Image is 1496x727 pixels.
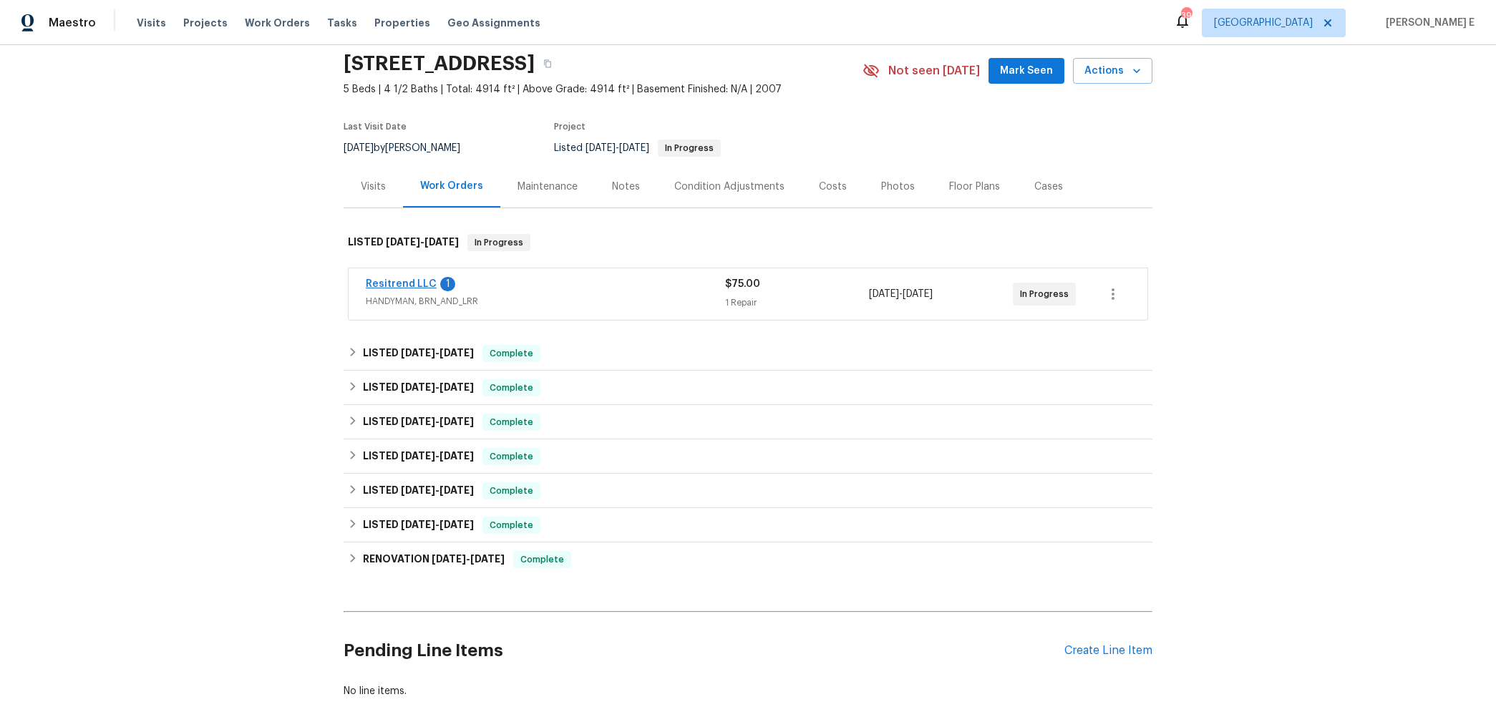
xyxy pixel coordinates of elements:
div: LISTED [DATE]-[DATE]Complete [344,474,1152,508]
span: Tasks [327,18,357,28]
span: [PERSON_NAME] E [1380,16,1475,30]
span: [DATE] [439,382,474,392]
span: [DATE] [439,519,474,530]
h6: LISTED [363,379,474,396]
span: [DATE] [386,237,420,247]
span: [DATE] [470,554,505,564]
h2: [STREET_ADDRESS] [344,57,535,71]
span: Work Orders [245,16,310,30]
span: Complete [484,346,539,361]
div: LISTED [DATE]-[DATE]In Progress [344,220,1152,265]
span: [GEOGRAPHIC_DATA] [1214,16,1313,30]
h6: RENOVATION [363,551,505,568]
div: Costs [819,180,847,194]
div: Condition Adjustments [674,180,785,194]
h6: LISTED [363,482,474,499]
div: LISTED [DATE]-[DATE]Complete [344,336,1152,371]
span: HANDYMAN, BRN_AND_LRR [366,294,725,308]
span: - [869,287,933,301]
span: - [401,451,474,461]
span: - [386,237,459,247]
span: [DATE] [344,143,374,153]
span: Complete [515,552,570,567]
span: Project [554,122,586,131]
div: Photos [881,180,915,194]
span: [DATE] [401,451,435,461]
div: Notes [612,180,640,194]
div: LISTED [DATE]-[DATE]Complete [344,371,1152,405]
h6: LISTED [363,345,474,362]
div: 1 [440,277,455,291]
span: [DATE] [432,554,466,564]
span: [DATE] [903,289,933,299]
span: [DATE] [424,237,459,247]
div: LISTED [DATE]-[DATE]Complete [344,405,1152,439]
span: [DATE] [586,143,616,153]
span: [DATE] [401,382,435,392]
div: Maintenance [518,180,578,194]
div: RENOVATION [DATE]-[DATE]Complete [344,542,1152,577]
button: Mark Seen [989,58,1064,84]
div: No line items. [344,684,1152,698]
span: Complete [484,518,539,532]
button: Copy Address [535,51,560,77]
span: - [401,348,474,358]
span: [DATE] [619,143,649,153]
span: [DATE] [401,519,435,530]
h6: LISTED [363,517,474,534]
span: [DATE] [401,348,435,358]
span: $75.00 [725,279,760,289]
span: - [401,485,474,495]
span: In Progress [1020,287,1074,301]
span: Last Visit Date [344,122,407,131]
span: [DATE] [439,451,474,461]
span: Complete [484,484,539,498]
span: Not seen [DATE] [888,64,980,78]
span: [DATE] [401,485,435,495]
div: LISTED [DATE]-[DATE]Complete [344,439,1152,474]
div: Cases [1034,180,1063,194]
span: [DATE] [869,289,899,299]
span: Listed [554,143,721,153]
h2: Pending Line Items [344,618,1064,684]
span: Projects [183,16,228,30]
span: [DATE] [401,416,435,426]
a: Resitrend LLC [366,279,437,289]
span: Complete [484,381,539,395]
span: Mark Seen [1000,62,1053,80]
span: Complete [484,449,539,464]
span: In Progress [469,235,529,250]
span: [DATE] [439,348,474,358]
span: - [401,416,474,426]
span: [DATE] [439,416,474,426]
h6: LISTED [348,234,459,251]
div: 1 Repair [725,296,869,310]
h6: LISTED [363,448,474,465]
span: Geo Assignments [447,16,540,30]
span: Visits [137,16,166,30]
div: Visits [361,180,386,194]
div: LISTED [DATE]-[DATE]Complete [344,508,1152,542]
div: Create Line Item [1064,644,1152,658]
div: Floor Plans [949,180,1000,194]
div: 39 [1181,9,1191,23]
span: - [401,382,474,392]
span: 5 Beds | 4 1/2 Baths | Total: 4914 ft² | Above Grade: 4914 ft² | Basement Finished: N/A | 2007 [344,82,863,97]
h6: LISTED [363,414,474,431]
span: - [586,143,649,153]
div: Work Orders [420,179,483,193]
span: - [432,554,505,564]
button: Actions [1073,58,1152,84]
span: Maestro [49,16,96,30]
span: [DATE] [439,485,474,495]
span: Complete [484,415,539,429]
span: Properties [374,16,430,30]
div: by [PERSON_NAME] [344,140,477,157]
span: - [401,519,474,530]
span: In Progress [659,144,719,152]
span: Actions [1084,62,1141,80]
